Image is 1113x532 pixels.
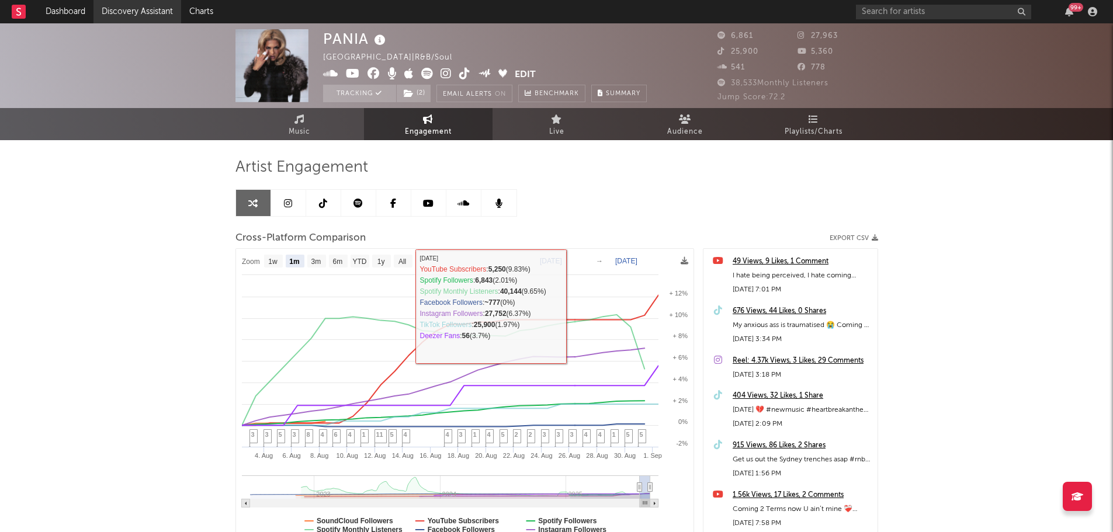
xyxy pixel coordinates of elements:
span: Live [549,125,564,139]
text: + 10% [669,311,688,318]
em: On [495,91,506,98]
text: 1w [268,258,278,266]
span: Engagement [405,125,452,139]
span: Jump Score: 72.2 [717,93,785,101]
text: [DATE] [540,257,562,265]
a: Engagement [364,108,493,140]
button: 99+ [1065,7,1073,16]
a: Playlists/Charts [750,108,878,140]
span: 1 [473,431,477,438]
span: 1 [612,431,616,438]
text: YouTube Subscribers [427,517,499,525]
a: 676 Views, 44 Likes, 0 Shares [733,304,872,318]
span: 5 [390,431,394,438]
span: Audience [667,125,703,139]
span: Playlists/Charts [785,125,842,139]
div: [DATE] 7:58 PM [733,516,872,530]
text: + 6% [672,354,688,361]
text: 3m [311,258,321,266]
text: 8. Aug [310,452,328,459]
button: Tracking [323,85,396,102]
div: [GEOGRAPHIC_DATA] | R&B/Soul [323,51,466,65]
a: 404 Views, 32 Likes, 1 Share [733,389,872,403]
a: 915 Views, 86 Likes, 2 Shares [733,439,872,453]
text: 16. Aug [419,452,441,459]
a: Benchmark [518,85,585,102]
text: 20. Aug [475,452,497,459]
text: 0% [678,418,688,425]
text: 22. Aug [502,452,524,459]
div: Coming 2 Terms now U ain’t mine ❤️‍🩹 [DATE] 🎯 #newmusicalert #rnbmusic #rnb #singers #songwriter [733,502,872,516]
span: 778 [798,64,826,71]
text: 12. Aug [364,452,386,459]
a: Live [493,108,621,140]
a: 49 Views, 9 Likes, 1 Comment [733,255,872,269]
text: 6. Aug [282,452,300,459]
span: 4 [404,431,407,438]
span: 4 [446,431,449,438]
span: 5 [279,431,282,438]
span: 3 [251,431,255,438]
div: [DATE] 2:09 PM [733,417,872,431]
button: (2) [397,85,431,102]
span: 2 [515,431,518,438]
span: 3 [293,431,296,438]
span: 6 [334,431,338,438]
text: 30. Aug [613,452,635,459]
button: Export CSV [830,235,878,242]
text: 24. Aug [531,452,552,459]
div: [DATE] 3:34 PM [733,332,872,346]
div: Get us out the Sydney trenches asap #rnb #newmusic #presave #90srnb #pania [733,453,872,467]
button: Email AlertsOn [436,85,512,102]
span: 5 [501,431,505,438]
text: [DATE] [615,257,637,265]
span: 27,963 [798,32,838,40]
text: SoundCloud Followers [317,517,393,525]
text: 14. Aug [391,452,413,459]
text: 28. Aug [586,452,608,459]
div: I hate being perceived, I hate coming outside #introvert #loner #newmusic #rnbmusic #rnb #feelings [733,269,872,283]
div: My anxious ass is traumatised 😭 Coming 2 terms 🎯 [DATE]. #presaveinbio Prod. @chelseawarnermusic ... [733,318,872,332]
span: 4 [348,431,352,438]
span: 1 [362,431,366,438]
div: 99 + [1069,3,1083,12]
text: YTD [352,258,366,266]
span: 4 [321,431,324,438]
span: Music [289,125,310,139]
text: + 12% [669,290,688,297]
div: [DATE] 1:56 PM [733,467,872,481]
span: 5 [626,431,630,438]
span: 3 [265,431,269,438]
span: 3 [557,431,560,438]
text: 1y [377,258,384,266]
text: Zoom [242,258,260,266]
a: Audience [621,108,750,140]
text: Spotify Followers [538,517,597,525]
div: [DATE] 3:18 PM [733,368,872,382]
a: Reel: 4.37k Views, 3 Likes, 29 Comments [733,354,872,368]
a: Music [235,108,364,140]
text: 10. Aug [336,452,358,459]
span: 3 [459,431,463,438]
text: -2% [676,440,688,447]
span: 4 [598,431,602,438]
text: All [398,258,405,266]
span: 5,360 [798,48,833,55]
span: 25,900 [717,48,758,55]
div: [DATE] 7:01 PM [733,283,872,297]
text: 18. Aug [447,452,469,459]
span: 38,533 Monthly Listeners [717,79,828,87]
span: 6,861 [717,32,753,40]
div: PANIA [323,29,389,48]
span: 11 [376,431,383,438]
text: → [596,257,603,265]
span: Summary [606,91,640,97]
span: Cross-Platform Comparison [235,231,366,245]
span: 2 [529,431,532,438]
a: 1.56k Views, 17 Likes, 2 Comments [733,488,872,502]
